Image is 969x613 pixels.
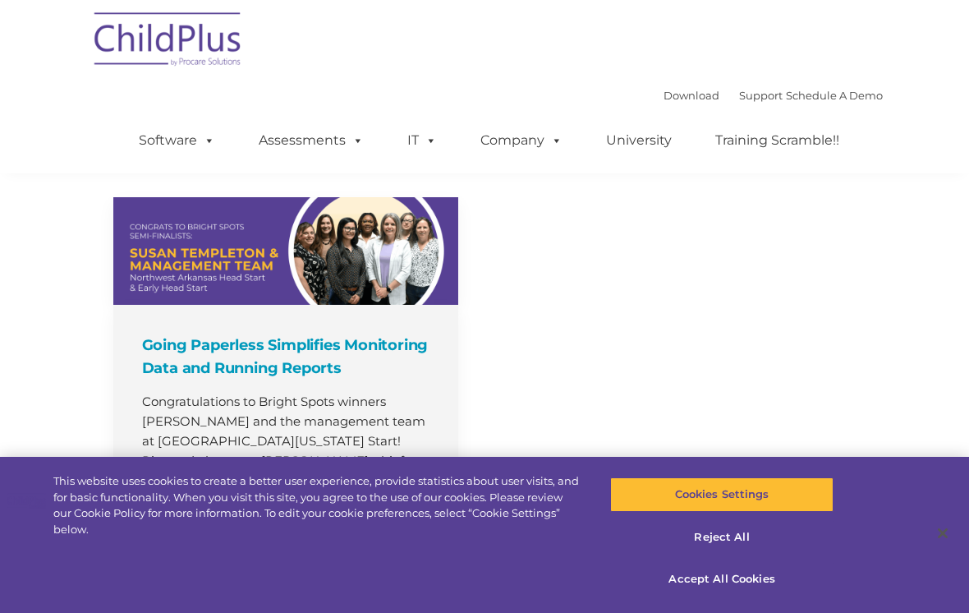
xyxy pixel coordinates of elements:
a: Download [664,89,719,102]
a: Support [739,89,783,102]
h4: Going Paperless Simplifies Monitoring Data and Running Reports [142,334,434,380]
a: IT [391,124,453,157]
button: Accept All Cookies [610,562,833,597]
p: Congratulations to Bright Spots winners [PERSON_NAME] and the management team at [GEOGRAPHIC_DATA... [142,392,434,491]
a: Assessments [242,124,380,157]
img: ChildPlus by Procare Solutions [86,1,250,83]
button: Reject All [610,520,833,555]
a: Training Scramble!! [699,124,856,157]
button: Close [925,515,961,551]
a: Company [464,124,579,157]
button: Cookies Settings [610,477,833,512]
font: | [664,89,883,102]
div: This website uses cookies to create a better user experience, provide statistics about user visit... [53,473,581,537]
a: Schedule A Demo [786,89,883,102]
a: University [590,124,688,157]
a: Software [122,124,232,157]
